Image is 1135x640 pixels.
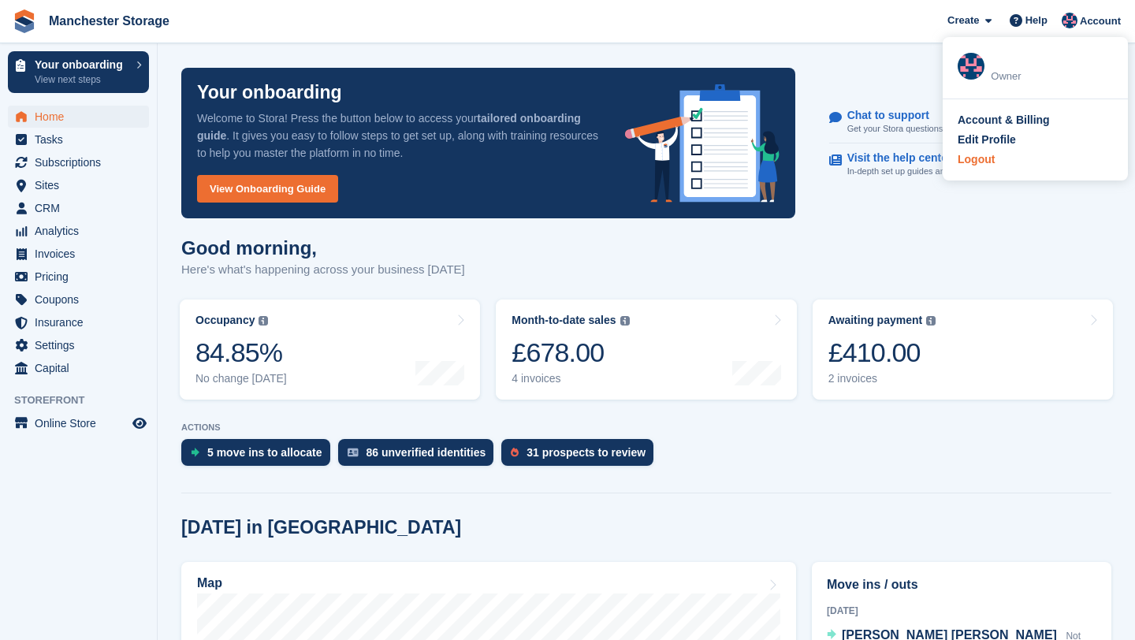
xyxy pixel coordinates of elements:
div: 5 move ins to allocate [207,446,322,459]
span: Tasks [35,128,129,151]
img: stora-icon-8386f47178a22dfd0bd8f6a31ec36ba5ce8667c1dd55bd0f319d3a0aa187defe.svg [13,9,36,33]
div: Awaiting payment [828,314,923,327]
img: icon-info-grey-7440780725fd019a000dd9b08b2336e03edf1995a4989e88bcd33f0948082b44.svg [620,316,630,326]
a: 86 unverified identities [338,439,502,474]
span: Insurance [35,311,129,333]
p: Get your Stora questions answered. [847,122,985,136]
span: Storefront [14,393,157,408]
span: Subscriptions [35,151,129,173]
a: menu [8,412,149,434]
div: Account & Billing [958,112,1050,128]
a: menu [8,266,149,288]
div: [DATE] [827,604,1096,618]
div: 4 invoices [512,372,629,385]
img: prospect-51fa495bee0391a8d652442698ab0144808aea92771e9ea1ae160a38d050c398.svg [511,448,519,457]
a: 5 move ins to allocate [181,439,338,474]
span: Online Store [35,412,129,434]
a: menu [8,151,149,173]
a: Account & Billing [958,112,1113,128]
p: In-depth set up guides and resources. [847,165,993,178]
a: Occupancy 84.85% No change [DATE] [180,300,480,400]
img: move_ins_to_allocate_icon-fdf77a2bb77ea45bf5b3d319d69a93e2d87916cf1d5bf7949dd705db3b84f3ca.svg [191,448,199,457]
p: Here's what's happening across your business [DATE] [181,261,465,279]
p: Welcome to Stora! Press the button below to access your . It gives you easy to follow steps to ge... [197,110,600,162]
span: Help [1025,13,1048,28]
img: onboarding-info-6c161a55d2c0e0a8cae90662b2fe09162a5109e8cc188191df67fb4f79e88e88.svg [625,84,780,203]
a: menu [8,311,149,333]
a: menu [8,243,149,265]
a: menu [8,220,149,242]
div: Month-to-date sales [512,314,616,327]
div: Owner [991,69,1113,84]
span: Account [1080,13,1121,29]
a: Month-to-date sales £678.00 4 invoices [496,300,796,400]
div: Edit Profile [958,132,1016,148]
p: Your onboarding [35,59,128,70]
div: Occupancy [195,314,255,327]
span: Settings [35,334,129,356]
p: ACTIONS [181,422,1111,433]
p: Visit the help center [847,151,981,165]
a: menu [8,174,149,196]
a: Edit Profile [958,132,1113,148]
div: 86 unverified identities [367,446,486,459]
a: Your onboarding View next steps [8,51,149,93]
h2: Move ins / outs [827,575,1096,594]
div: No change [DATE] [195,372,287,385]
a: menu [8,357,149,379]
a: Manchester Storage [43,8,176,34]
div: 2 invoices [828,372,936,385]
a: View Onboarding Guide [197,175,338,203]
span: Coupons [35,288,129,311]
span: Invoices [35,243,129,265]
span: CRM [35,197,129,219]
a: Awaiting payment £410.00 2 invoices [813,300,1113,400]
span: Capital [35,357,129,379]
a: menu [8,106,149,128]
a: menu [8,197,149,219]
span: Sites [35,174,129,196]
span: Home [35,106,129,128]
span: Analytics [35,220,129,242]
span: Pricing [35,266,129,288]
div: £678.00 [512,337,629,369]
div: 84.85% [195,337,287,369]
p: Your onboarding [197,84,342,102]
p: View next steps [35,73,128,87]
a: Logout [958,151,1113,168]
h2: [DATE] in [GEOGRAPHIC_DATA] [181,517,461,538]
img: icon-info-grey-7440780725fd019a000dd9b08b2336e03edf1995a4989e88bcd33f0948082b44.svg [259,316,268,326]
a: Visit the help center In-depth set up guides and resources. [829,143,1096,186]
a: menu [8,128,149,151]
p: Chat to support [847,109,973,122]
span: Create [947,13,979,28]
div: £410.00 [828,337,936,369]
div: 31 prospects to review [527,446,646,459]
h1: Good morning, [181,237,465,259]
a: 31 prospects to review [501,439,661,474]
a: menu [8,334,149,356]
a: Chat to support Get your Stora questions answered. [829,101,1096,144]
img: icon-info-grey-7440780725fd019a000dd9b08b2336e03edf1995a4989e88bcd33f0948082b44.svg [926,316,936,326]
img: verify_identity-adf6edd0f0f0b5bbfe63781bf79b02c33cf7c696d77639b501bdc392416b5a36.svg [348,448,359,457]
div: Logout [958,151,995,168]
a: menu [8,288,149,311]
h2: Map [197,576,222,590]
a: Preview store [130,414,149,433]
